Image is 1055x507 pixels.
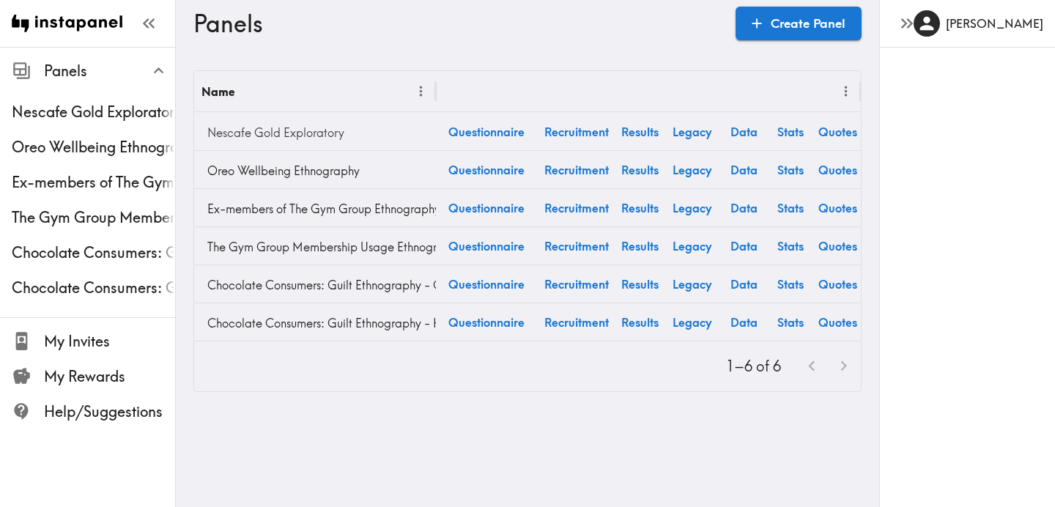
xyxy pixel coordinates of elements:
a: Questionnaire [436,265,537,303]
a: Recruitment [537,151,616,188]
a: Questionnaire [436,189,537,226]
a: Recruitment [537,265,616,303]
span: The Gym Group Membership Usage Ethnography [12,207,175,228]
a: Results [616,265,663,303]
button: Sort [445,80,467,103]
span: Help/Suggestions [44,401,175,422]
a: Results [616,113,663,150]
a: Quotes [814,189,861,226]
a: Nescafe Gold Exploratory [201,118,429,147]
a: Quotes [814,265,861,303]
a: Legacy [663,151,720,188]
span: My Rewards [44,366,175,387]
span: Oreo Wellbeing Ethnography [12,137,175,158]
a: Legacy [663,227,720,264]
a: Results [616,151,663,188]
a: Results [616,227,663,264]
a: Data [720,303,767,341]
button: Menu [410,80,432,103]
a: Quotes [814,303,861,341]
h3: Panels [193,10,724,37]
a: Recruitment [537,189,616,226]
span: Ex-members of The Gym Group Ethnography [12,172,175,193]
a: Chocolate Consumers: Guilt Ethnography - Consumption Task [201,270,429,300]
a: Data [720,113,767,150]
a: Chocolate Consumers: Guilt Ethnography - Hypotheses Task [201,308,429,338]
a: Questionnaire [436,151,537,188]
a: The Gym Group Membership Usage Ethnography [201,232,429,262]
a: Legacy [663,303,720,341]
span: Chocolate Consumers: Guilt Ethnography - Hypotheses Task [12,278,175,298]
button: Menu [834,80,857,103]
a: Data [720,151,767,188]
a: Stats [767,113,814,150]
span: My Invites [44,331,175,352]
span: Chocolate Consumers: Guilt Ethnography - Consumption Task [12,243,175,263]
a: Quotes [814,113,861,150]
a: Questionnaire [436,227,537,264]
a: Recruitment [537,227,616,264]
a: Quotes [814,227,861,264]
a: Stats [767,303,814,341]
a: Quotes [814,151,861,188]
span: Nescafe Gold Exploratory [12,102,175,122]
a: Questionnaire [436,303,537,341]
a: Results [616,189,663,226]
a: Recruitment [537,303,616,341]
a: Stats [767,151,814,188]
a: Stats [767,227,814,264]
a: Stats [767,189,814,226]
span: Panels [44,61,175,81]
h6: [PERSON_NAME] [946,15,1043,32]
a: Data [720,227,767,264]
button: Sort [236,80,259,103]
a: Stats [767,265,814,303]
a: Legacy [663,113,720,150]
a: Legacy [663,189,720,226]
a: Legacy [663,265,720,303]
a: Oreo Wellbeing Ethnography [201,156,429,185]
a: Create Panel [736,7,862,40]
a: Data [720,265,767,303]
a: Data [720,189,767,226]
div: Name [201,84,234,99]
a: Questionnaire [436,113,537,150]
a: Ex-members of The Gym Group Ethnography [201,194,429,223]
a: Recruitment [537,113,616,150]
p: 1–6 of 6 [726,356,781,377]
a: Results [616,303,663,341]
